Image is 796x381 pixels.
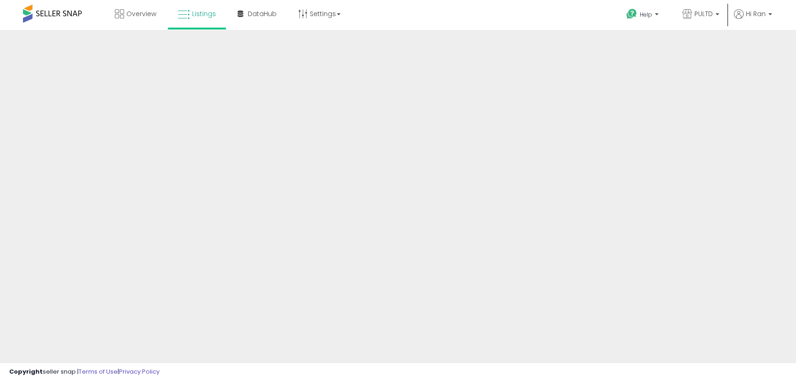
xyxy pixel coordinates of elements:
[746,9,766,18] span: Hi Ran
[640,11,652,18] span: Help
[192,9,216,18] span: Listings
[9,367,43,376] strong: Copyright
[734,9,772,30] a: Hi Ran
[626,8,637,20] i: Get Help
[9,368,159,376] div: seller snap | |
[694,9,713,18] span: PULTD
[248,9,277,18] span: DataHub
[79,367,118,376] a: Terms of Use
[119,367,159,376] a: Privacy Policy
[619,1,668,30] a: Help
[126,9,156,18] span: Overview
